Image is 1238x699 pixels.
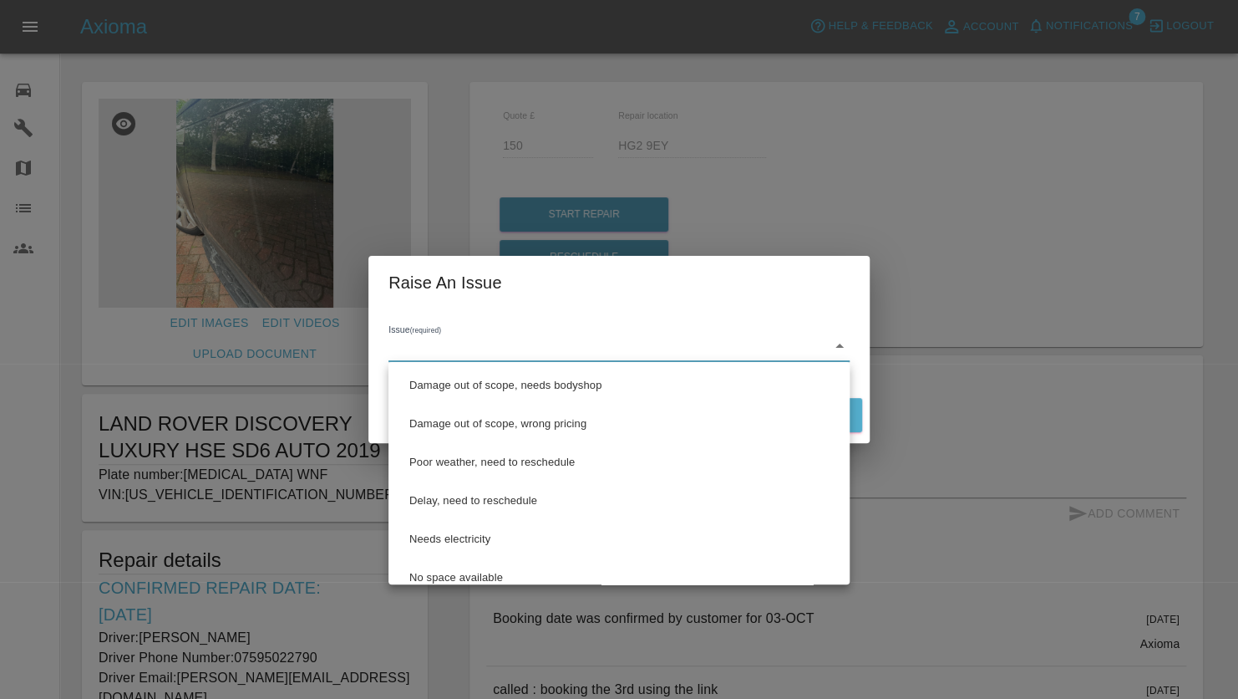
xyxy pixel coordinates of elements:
li: Damage out of scope, needs bodyshop [393,366,845,405]
li: Poor weather, need to reschedule [393,443,845,482]
li: Damage out of scope, wrong pricing [393,405,845,443]
li: No space available [393,559,845,597]
li: Delay, need to reschedule [393,482,845,520]
li: Needs electricity [393,520,845,559]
